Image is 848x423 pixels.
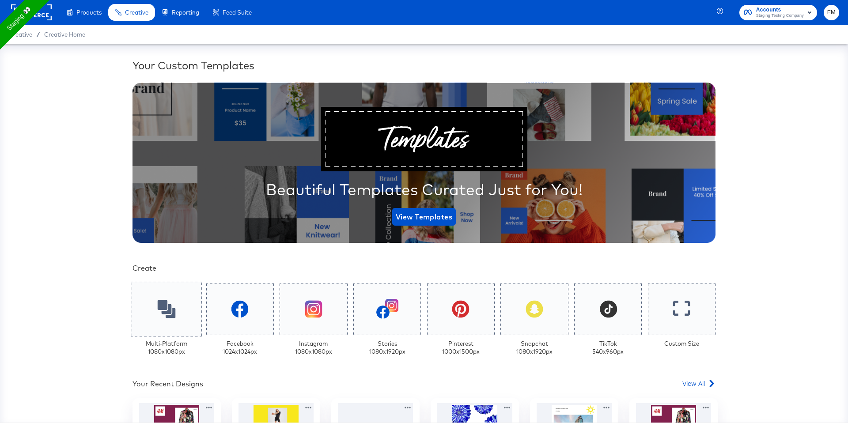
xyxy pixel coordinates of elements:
button: FM [824,5,839,20]
div: Your Custom Templates [132,58,715,73]
a: View All [682,379,715,392]
span: View All [682,379,705,388]
span: Feed Suite [223,9,252,16]
div: TikTok 540 x 960 px [592,340,624,356]
span: Staging Testing Company [756,12,804,19]
a: Creative Home [44,31,85,38]
button: AccountsStaging Testing Company [739,5,817,20]
div: Multi-Platform 1080 x 1080 px [146,340,187,356]
div: Snapchat 1080 x 1920 px [516,340,553,356]
span: Creative [125,9,148,16]
span: Reporting [172,9,199,16]
div: Your Recent Designs [132,379,203,389]
div: Custom Size [664,340,699,348]
div: Create [132,263,715,273]
div: Instagram 1080 x 1080 px [295,340,332,356]
span: View Templates [396,211,452,223]
button: View Templates [392,208,456,226]
span: Products [76,9,102,16]
span: FM [827,8,836,18]
div: Facebook 1024 x 1024 px [223,340,257,356]
span: Accounts [756,5,804,15]
div: Stories 1080 x 1920 px [369,340,405,356]
span: Creative [9,31,32,38]
div: Pinterest 1000 x 1500 px [442,340,480,356]
span: / [32,31,44,38]
div: Beautiful Templates Curated Just for You! [266,178,583,200]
